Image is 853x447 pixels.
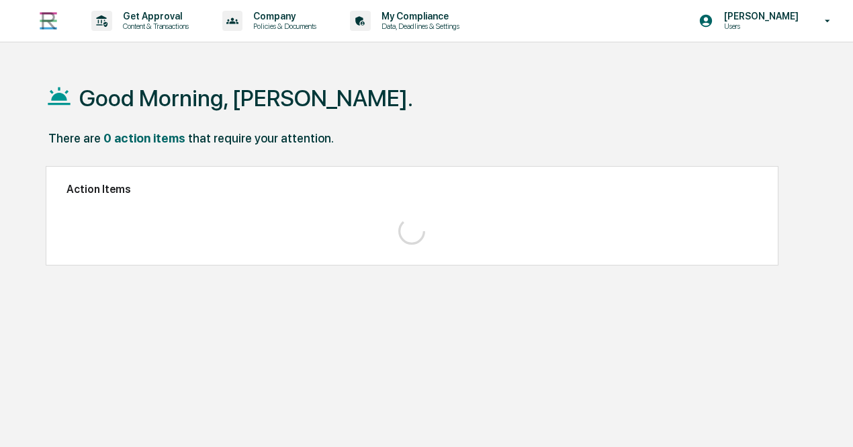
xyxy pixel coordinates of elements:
[242,22,323,31] p: Policies & Documents
[79,85,413,112] h1: Good Morning, [PERSON_NAME].
[713,22,805,31] p: Users
[242,11,323,22] p: Company
[371,22,466,31] p: Data, Deadlines & Settings
[66,183,758,196] h2: Action Items
[112,11,195,22] p: Get Approval
[713,11,805,22] p: [PERSON_NAME]
[48,131,101,145] div: There are
[371,11,466,22] p: My Compliance
[32,5,64,37] img: logo
[188,131,334,145] div: that require your attention.
[103,131,185,145] div: 0 action items
[112,22,195,31] p: Content & Transactions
